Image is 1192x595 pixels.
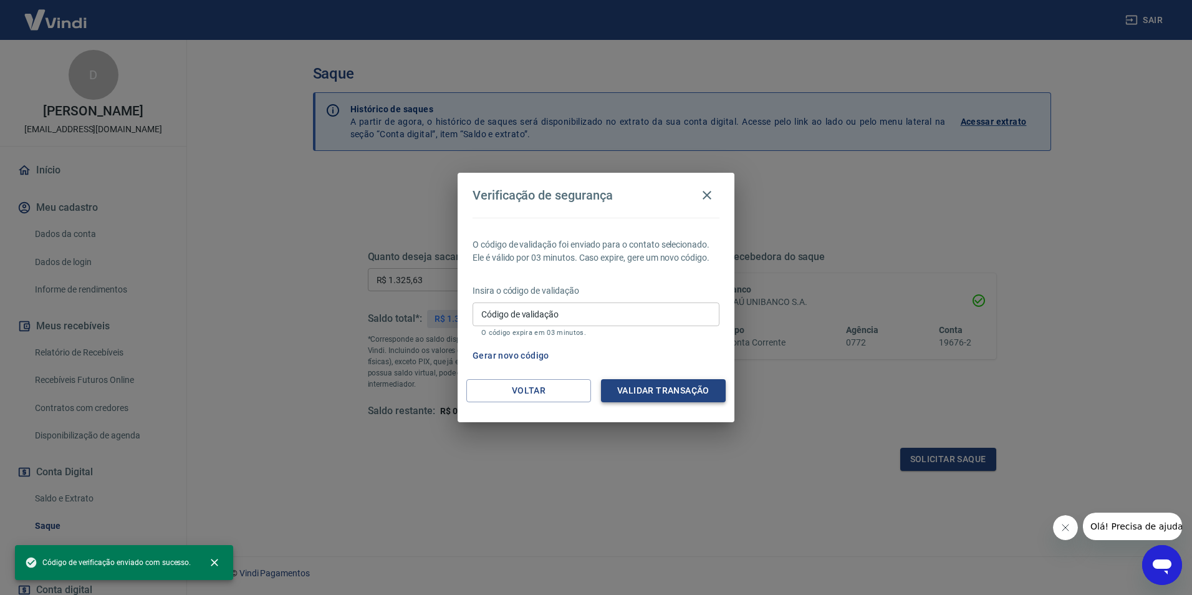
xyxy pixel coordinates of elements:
span: Olá! Precisa de ajuda? [7,9,105,19]
p: O código de validação foi enviado para o contato selecionado. Ele é válido por 03 minutos. Caso e... [473,238,719,264]
button: close [201,549,228,576]
span: Código de verificação enviado com sucesso. [25,556,191,569]
iframe: Mensagem da empresa [1083,513,1182,540]
button: Gerar novo código [468,344,554,367]
p: Insira o código de validação [473,284,719,297]
button: Voltar [466,379,591,402]
iframe: Fechar mensagem [1053,515,1078,540]
h4: Verificação de segurança [473,188,613,203]
button: Validar transação [601,379,726,402]
iframe: Botão para abrir a janela de mensagens [1142,545,1182,585]
p: O código expira em 03 minutos. [481,329,711,337]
